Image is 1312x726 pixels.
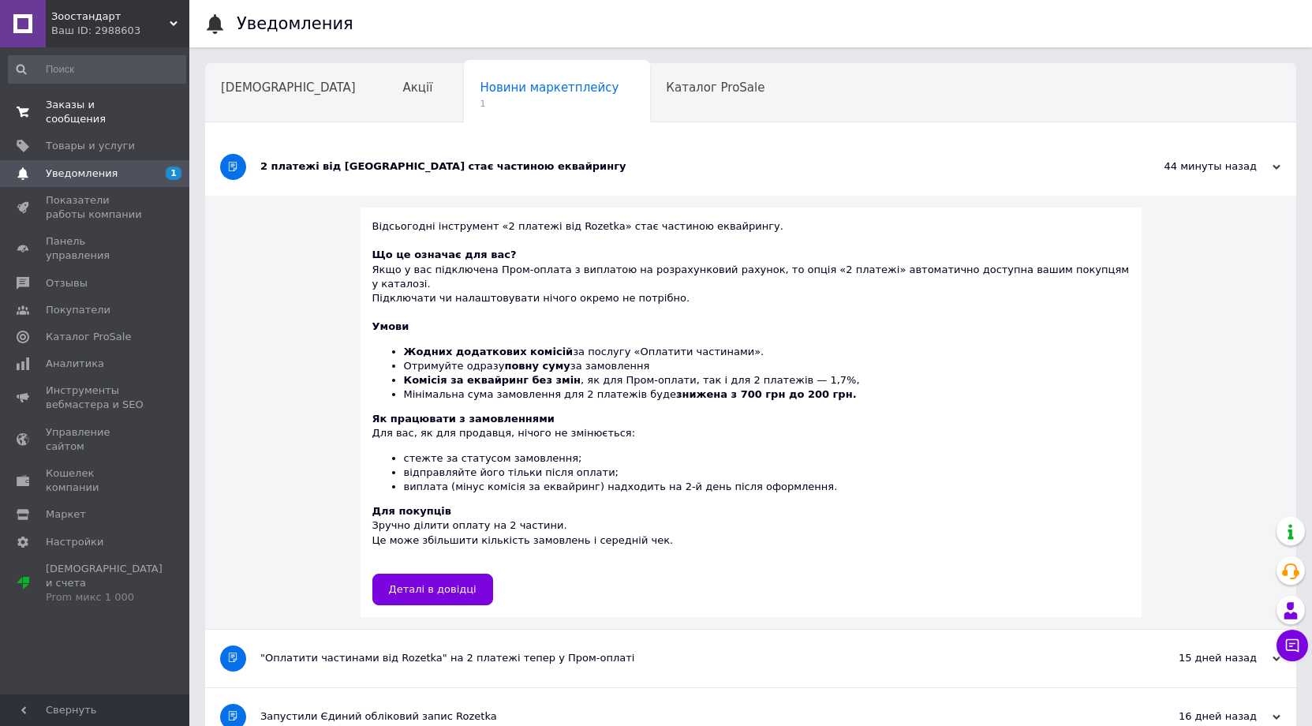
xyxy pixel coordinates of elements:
span: Настройки [46,535,103,549]
div: Запустили Єдиний обліковий запис Rozetka [260,709,1123,724]
li: відправляйте його тільки після оплати; [404,466,1130,480]
span: Отзывы [46,276,88,290]
li: за послугу «Оплатити частинами». [404,345,1130,359]
li: Отримуйте одразу за замовлення [404,359,1130,373]
input: Поиск [8,55,186,84]
span: Зоостандарт [51,9,170,24]
h1: Уведомления [237,14,353,33]
span: Каталог ProSale [46,330,131,344]
div: Зручно ділити оплату на 2 частини. Це може збільшити кількість замовлень і середній чек. [372,504,1130,562]
div: Для вас, як для продавця, нічого не змінюється: [372,412,1130,494]
div: Prom микс 1 000 [46,590,163,604]
span: Каталог ProSale [666,80,764,95]
span: [DEMOGRAPHIC_DATA] и счета [46,562,163,605]
b: Жодних додаткових комісій [404,346,574,357]
b: Умови [372,320,409,332]
span: Товары и услуги [46,139,135,153]
div: 16 дней назад [1123,709,1280,724]
div: "Оплатити частинами від Rozetka" на 2 платежі тепер у Пром-оплаті [260,651,1123,665]
span: Уведомления [46,167,118,181]
b: Що це означає для вас? [372,249,517,260]
div: 15 дней назад [1123,651,1280,665]
button: Чат с покупателем [1276,630,1308,661]
li: стежте за статусом замовлення; [404,451,1130,466]
span: Деталі в довідці [389,583,477,595]
div: Ваш ID: 2988603 [51,24,189,38]
span: 1 [166,167,181,180]
li: Мінімальна сума замовлення для 2 платежів буде [404,387,1130,402]
span: Кошелек компании [46,466,146,495]
span: Панель управления [46,234,146,263]
b: знижена з 700 грн до 200 грн. [676,388,857,400]
span: Новини маркетплейсу [480,80,619,95]
span: Аналитика [46,357,104,371]
span: Маркет [46,507,86,522]
div: Якщо у вас підключена Пром-оплата з виплатою на розрахунковий рахунок, то опція «2 платежі» автом... [372,248,1130,305]
b: Як працювати з замовленнями [372,413,555,425]
span: Показатели работы компании [46,193,146,222]
a: Деталі в довідці [372,574,493,605]
span: Управление сайтом [46,425,146,454]
span: Инструменты вебмастера и SEO [46,384,146,412]
b: Для покупців [372,505,451,517]
div: 2 платежі від [GEOGRAPHIC_DATA] стає частиною еквайрингу [260,159,1123,174]
li: , як для Пром-оплати, так і для 2 платежів — 1,7%, [404,373,1130,387]
span: [DEMOGRAPHIC_DATA] [221,80,356,95]
li: виплата (мінус комісія за еквайринг) надходить на 2-й день після оформлення. [404,480,1130,494]
span: 1 [480,98,619,110]
div: 44 минуты назад [1123,159,1280,174]
div: Відсьогодні інструмент «2 платежі від Rozetka» стає частиною еквайрингу. [372,219,1130,248]
span: Покупатели [46,303,110,317]
span: Заказы и сообщения [46,98,146,126]
b: Комісія за еквайринг без змін [404,374,581,386]
span: Акції [403,80,433,95]
b: повну суму [504,360,570,372]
